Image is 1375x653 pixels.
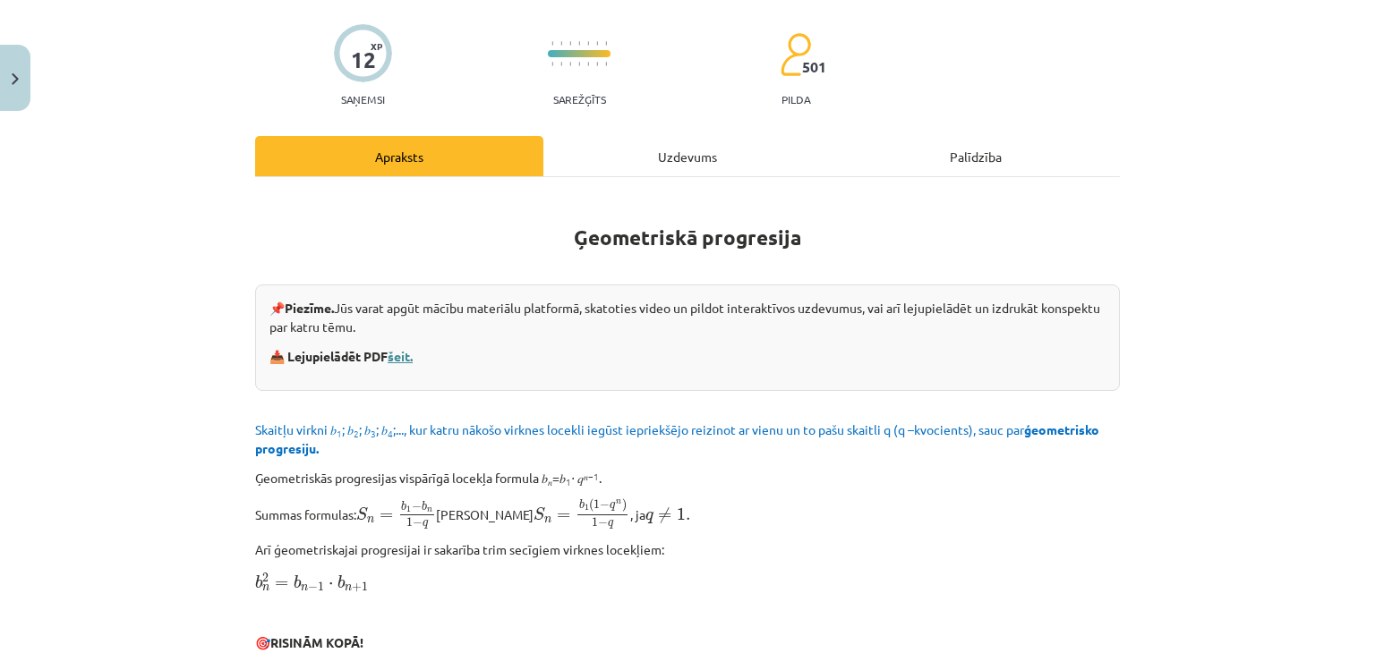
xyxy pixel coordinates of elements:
span: n [616,500,621,505]
a: šeit. [388,348,413,364]
span: 1 [594,500,600,509]
p: Summas formulas: [PERSON_NAME] , ja [255,498,1120,530]
span: − [600,501,610,510]
span: 501 [802,59,826,75]
span: q [423,521,428,529]
span: 2 [262,573,269,582]
span: S [356,507,368,521]
span: − [598,519,608,528]
sub: 4 [388,427,393,440]
img: icon-short-line-57e1e144782c952c97e751825c79c345078a6d821885a25fce030b3d8c18986b.svg [569,41,571,46]
span: n [301,585,308,591]
sub: 2 [354,427,359,440]
span: − [412,502,422,511]
b: RISINĀM KOPĀ! [270,634,363,650]
span: n [544,517,551,523]
span: q [608,521,613,529]
img: icon-short-line-57e1e144782c952c97e751825c79c345078a6d821885a25fce030b3d8c18986b.svg [587,62,589,66]
span: 1 [592,518,598,527]
sub: 3 [371,427,376,440]
p: Ģeometriskās progresijas vispārīgā locekļa formula 𝑏 =𝑏 ⋅ 𝑞 . [255,469,1120,488]
span: XP [371,41,382,51]
div: Uzdevums [543,136,832,176]
span: q [645,512,653,523]
span: b [255,575,262,589]
span: 1 [362,582,368,591]
span: = [275,581,288,588]
img: icon-short-line-57e1e144782c952c97e751825c79c345078a6d821885a25fce030b3d8c18986b.svg [578,62,580,66]
p: pilda [781,93,810,106]
img: icon-short-line-57e1e144782c952c97e751825c79c345078a6d821885a25fce030b3d8c18986b.svg [587,41,589,46]
p: Sarežģīts [553,93,606,106]
img: icon-short-line-57e1e144782c952c97e751825c79c345078a6d821885a25fce030b3d8c18986b.svg [560,41,562,46]
span: S [534,507,545,521]
p: Saņemsi [334,93,392,106]
strong: 📥 Lejupielādēt PDF [269,348,415,364]
strong: Piezīme. [285,300,334,316]
p: Arī ģeometriskajai progresijai ir sakarība trim secīgiem virknes locekļiem: [255,540,1120,559]
img: icon-close-lesson-0947bae3869378f0d4975bcd49f059093ad1ed9edebbc8119c70593378902aed.svg [12,73,19,85]
img: icon-short-line-57e1e144782c952c97e751825c79c345078a6d821885a25fce030b3d8c18986b.svg [551,41,553,46]
img: icon-short-line-57e1e144782c952c97e751825c79c345078a6d821885a25fce030b3d8c18986b.svg [605,41,607,46]
span: 1 [406,505,411,512]
img: icon-short-line-57e1e144782c952c97e751825c79c345078a6d821885a25fce030b3d8c18986b.svg [605,62,607,66]
span: + [352,583,362,592]
sub: 1 [566,475,571,488]
span: b [579,500,585,510]
img: icon-short-line-57e1e144782c952c97e751825c79c345078a6d821885a25fce030b3d8c18986b.svg [596,41,598,46]
sup: 𝑛−1 [584,470,599,483]
span: Skaitļu virkni 𝑏 ; 𝑏 ; 𝑏 ; 𝑏 ;..., kur katru nākošo virknes locekli iegūst iepriekšējo reizinot a... [255,421,1099,456]
span: = [380,513,393,520]
sub: 𝑛 [548,475,552,488]
sub: 1 [337,427,342,440]
span: n [262,586,269,592]
div: Apraksts [255,136,543,176]
span: n [427,508,432,513]
span: ) [622,499,627,513]
p: 🎯 [255,633,1120,652]
span: ⋅ [329,582,333,588]
span: ≠ [658,507,671,524]
img: icon-short-line-57e1e144782c952c97e751825c79c345078a6d821885a25fce030b3d8c18986b.svg [578,41,580,46]
span: 1. [677,508,690,521]
span: b [422,501,427,511]
span: b [401,501,406,511]
span: 1 [318,582,324,591]
img: icon-short-line-57e1e144782c952c97e751825c79c345078a6d821885a25fce030b3d8c18986b.svg [551,62,553,66]
p: 📌 Jūs varat apgūt mācību materiālu platformā, skatoties video un pildot interaktīvos uzdevumus, v... [269,299,1106,336]
span: ( [589,499,594,513]
span: 1 [585,505,589,511]
img: icon-short-line-57e1e144782c952c97e751825c79c345078a6d821885a25fce030b3d8c18986b.svg [596,62,598,66]
span: n [367,517,374,523]
span: b [294,575,301,589]
span: q [610,504,615,512]
span: b [337,575,345,589]
div: 12 [351,47,376,72]
b: Ģeometriskā progresija [574,225,801,250]
img: icon-short-line-57e1e144782c952c97e751825c79c345078a6d821885a25fce030b3d8c18986b.svg [560,62,562,66]
span: − [413,519,423,528]
span: − [308,583,318,592]
span: = [557,513,570,520]
img: students-c634bb4e5e11cddfef0936a35e636f08e4e9abd3cc4e673bd6f9a4125e45ecb1.svg [780,32,811,77]
span: 1 [406,518,413,527]
img: icon-short-line-57e1e144782c952c97e751825c79c345078a6d821885a25fce030b3d8c18986b.svg [569,62,571,66]
span: n [345,585,352,591]
div: Palīdzība [832,136,1120,176]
